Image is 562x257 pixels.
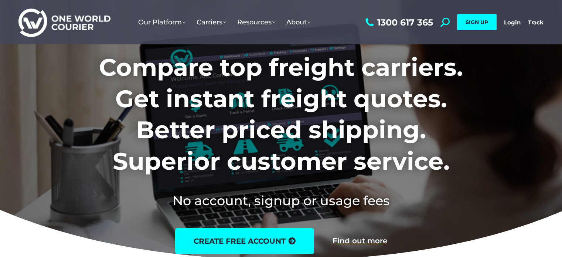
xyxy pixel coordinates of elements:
[466,19,488,26] span: SIGN UP
[133,11,191,34] a: Our Platform
[50,192,512,210] h2: No account, signup or usage fees
[175,228,314,254] a: create free account
[281,11,316,34] a: About
[528,19,544,26] a: Track
[286,18,310,26] span: About
[18,7,110,37] img: One World Courier
[457,14,497,30] a: SIGN UP
[333,237,387,245] a: Find out more
[191,11,232,34] a: Carriers
[504,19,521,26] a: Login
[50,52,512,177] h1: Compare top freight carriers. Get instant freight quotes. Better priced shipping. Superior custom...
[138,18,185,26] span: Our Platform
[232,11,281,34] a: Resources
[364,18,433,27] a: 1300 617 365
[237,18,275,26] span: Resources
[197,18,226,26] span: Carriers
